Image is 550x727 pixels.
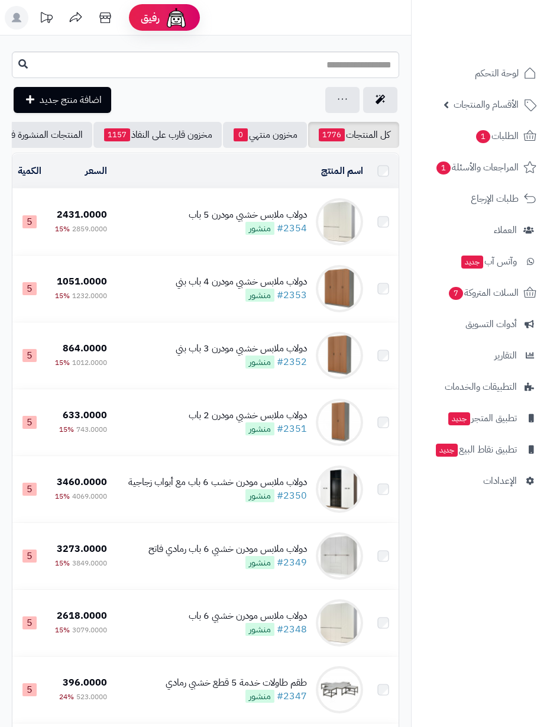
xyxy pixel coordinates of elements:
a: أدوات التسويق [419,310,543,338]
a: مخزون منتهي0 [223,122,307,148]
img: دولاب ملابس خشبي مودرن 3 باب بني [316,332,363,379]
img: دولاب ملابس خشبي مودرن 2 باب [316,399,363,446]
span: 5 [22,416,37,429]
span: 1012.0000 [72,357,107,368]
span: 743.0000 [76,424,107,435]
span: 5 [22,483,37,496]
a: وآتس آبجديد [419,247,543,276]
a: السعر [85,164,107,178]
span: تطبيق نقاط البيع [435,441,517,458]
a: اسم المنتج [321,164,363,178]
img: دولاب ملابس مودرن خشب 6 باب مع أبواب زجاجية [316,466,363,513]
span: 15% [55,625,70,635]
span: 1 [476,130,490,143]
span: رفيق [141,11,160,25]
span: 2618.0000 [57,609,107,623]
a: #2348 [277,622,307,636]
img: دولاب ملابس مودرن خشبي 6 باب رمادي فاتح [316,532,363,580]
span: اضافة منتج جديد [40,93,102,107]
span: 396.0000 [63,676,107,690]
span: 2859.0000 [72,224,107,234]
img: دولاب ملابس مودرن خشبي 6 باب [316,599,363,647]
a: الإعدادات [419,467,543,495]
a: مخزون قارب على النفاذ1157 [93,122,222,148]
span: 7 [449,287,463,300]
span: 4069.0000 [72,491,107,502]
span: المراجعات والأسئلة [435,159,519,176]
span: منشور [245,623,274,636]
span: 24% [59,692,74,702]
span: 5 [22,683,37,696]
a: المراجعات والأسئلة1 [419,153,543,182]
div: دولاب ملابس خشبي مودرن 2 باب [189,409,307,422]
span: جديد [461,256,483,269]
a: #2347 [277,689,307,703]
a: #2351 [277,422,307,436]
span: 633.0000 [63,408,107,422]
div: دولاب ملابس خشبي مودرن 4 باب بني [176,275,307,289]
span: التطبيقات والخدمات [445,379,517,395]
span: 2431.0000 [57,208,107,222]
a: تطبيق المتجرجديد [419,404,543,432]
span: التقارير [494,347,517,364]
span: 3849.0000 [72,558,107,568]
span: الإعدادات [483,473,517,489]
span: 1232.0000 [72,290,107,301]
span: تطبيق المتجر [447,410,517,426]
span: 864.0000 [63,341,107,356]
span: لوحة التحكم [475,65,519,82]
span: 1 [436,161,451,175]
span: 5 [22,282,37,295]
div: دولاب ملابس مودرن خشبي 6 باب [189,609,307,623]
a: لوحة التحكم [419,59,543,88]
a: #2350 [277,489,307,503]
a: تطبيق نقاط البيعجديد [419,435,543,464]
img: دولاب ملابس خشبي مودرن 5 باب [316,198,363,245]
a: التقارير [419,341,543,370]
span: 5 [22,215,37,228]
span: منشور [245,222,274,235]
span: 5 [22,550,37,563]
a: #2354 [277,221,307,235]
span: 1776 [319,128,345,141]
a: اضافة منتج جديد [14,87,111,113]
span: 15% [59,424,74,435]
span: جديد [436,444,458,457]
div: دولاب ملابس مودرن خشب 6 باب مع أبواب زجاجية [128,476,307,489]
span: 1051.0000 [57,274,107,289]
img: طقم طاولات خدمة 5 قطع خشبي رمادي [316,666,363,713]
span: وآتس آب [460,253,517,270]
span: منشور [245,422,274,435]
a: #2353 [277,288,307,302]
span: 15% [55,491,70,502]
span: منشور [245,356,274,369]
span: 5 [22,616,37,629]
span: منشور [245,289,274,302]
span: منشور [245,690,274,703]
a: كل المنتجات1776 [308,122,399,148]
a: العملاء [419,216,543,244]
span: الطلبات [475,128,519,144]
div: دولاب ملابس مودرن خشبي 6 باب رمادي فاتح [148,542,307,556]
a: السلات المتروكة7 [419,279,543,307]
span: العملاء [494,222,517,238]
div: طقم طاولات خدمة 5 قطع خشبي رمادي [166,676,307,690]
div: دولاب ملابس خشبي مودرن 3 باب بني [176,342,307,356]
span: 15% [55,290,70,301]
span: السلات المتروكة [448,285,519,301]
a: #2352 [277,355,307,369]
a: تحديثات المنصة [31,6,61,33]
a: طلبات الإرجاع [419,185,543,213]
span: 15% [55,357,70,368]
span: 3273.0000 [57,542,107,556]
span: أدوات التسويق [465,316,517,332]
span: منشور [245,489,274,502]
span: 3079.0000 [72,625,107,635]
a: التطبيقات والخدمات [419,373,543,401]
span: 5 [22,349,37,362]
span: 15% [55,224,70,234]
span: طلبات الإرجاع [471,190,519,207]
span: الأقسام والمنتجات [454,96,519,113]
span: 1157 [104,128,130,141]
span: منشور [245,556,274,569]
